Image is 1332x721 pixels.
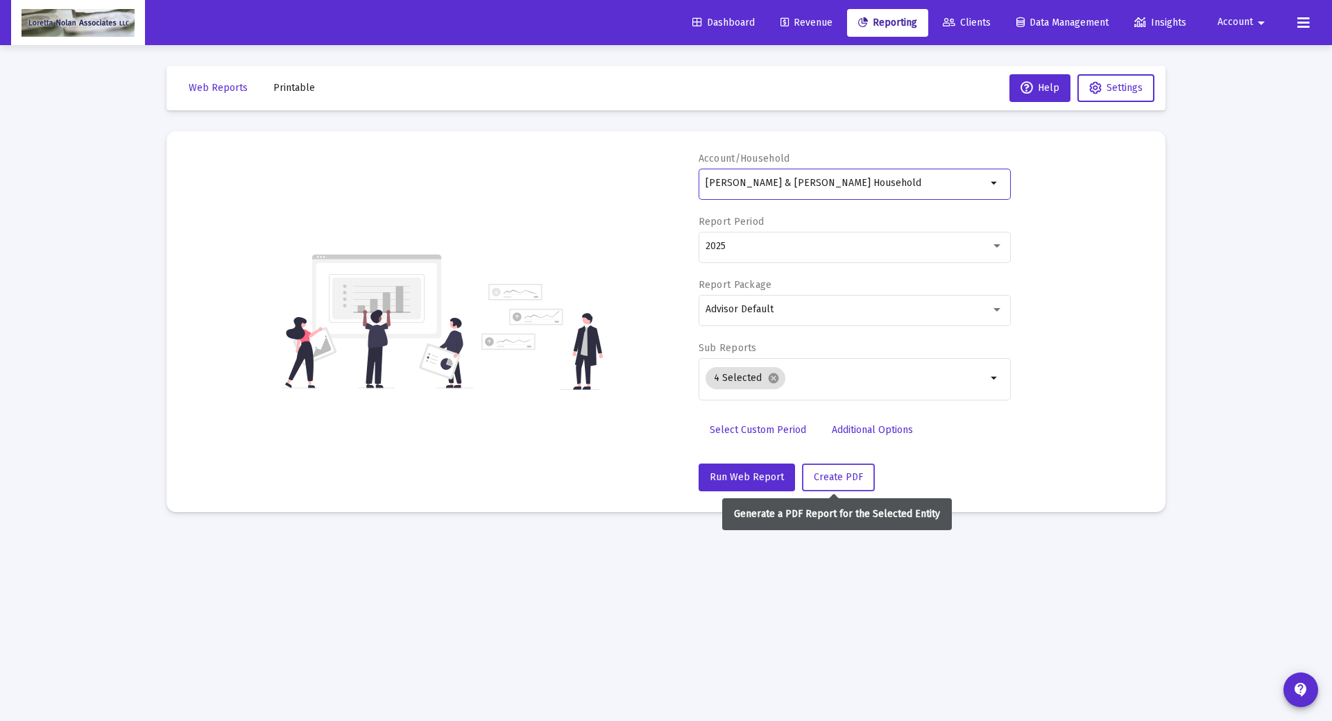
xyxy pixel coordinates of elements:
button: Run Web Report [699,464,795,491]
span: Web Reports [189,82,248,94]
button: Printable [262,74,326,102]
mat-chip: 4 Selected [706,367,785,389]
mat-icon: arrow_drop_down [1253,9,1270,37]
span: Dashboard [692,17,755,28]
span: Run Web Report [710,471,784,483]
span: Additional Options [832,424,913,436]
button: Account [1201,8,1286,36]
span: Revenue [780,17,832,28]
span: Data Management [1016,17,1109,28]
a: Clients [932,9,1002,37]
a: Dashboard [681,9,766,37]
span: Printable [273,82,315,94]
span: Help [1021,82,1059,94]
img: Dashboard [22,9,135,37]
span: 2025 [706,240,726,252]
label: Report Period [699,216,765,228]
a: Reporting [847,9,928,37]
mat-icon: contact_support [1292,681,1309,698]
span: Account [1218,17,1253,28]
label: Report Package [699,279,772,291]
span: Create PDF [814,471,863,483]
span: Clients [943,17,991,28]
a: Data Management [1005,9,1120,37]
button: Settings [1077,74,1154,102]
img: reporting-alt [481,284,603,390]
button: Help [1009,74,1070,102]
mat-icon: cancel [767,372,780,384]
span: Advisor Default [706,303,774,315]
mat-icon: arrow_drop_down [987,175,1003,192]
span: Select Custom Period [710,424,806,436]
button: Web Reports [178,74,259,102]
img: reporting [282,253,473,390]
mat-icon: arrow_drop_down [987,370,1003,387]
label: Account/Household [699,153,790,164]
span: Insights [1134,17,1186,28]
mat-chip-list: Selection [706,364,987,392]
button: Create PDF [802,464,875,491]
span: Settings [1107,82,1143,94]
label: Sub Reports [699,342,757,354]
a: Insights [1123,9,1197,37]
a: Revenue [769,9,844,37]
input: Search or select an account or household [706,178,987,189]
span: Reporting [858,17,917,28]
